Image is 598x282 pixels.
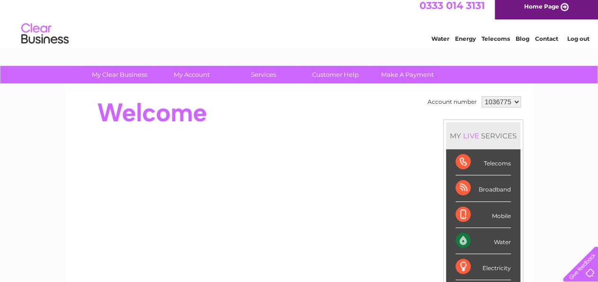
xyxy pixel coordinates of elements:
[455,228,511,254] div: Water
[152,66,231,83] a: My Account
[224,66,303,83] a: Services
[455,40,476,47] a: Energy
[516,40,529,47] a: Blog
[21,25,69,54] img: logo.png
[446,122,520,149] div: MY SERVICES
[461,131,481,140] div: LIVE
[431,40,449,47] a: Water
[567,40,589,47] a: Log out
[76,5,523,46] div: Clear Business is a trading name of Verastar Limited (registered in [GEOGRAPHIC_DATA] No. 3667643...
[455,149,511,175] div: Telecoms
[455,202,511,228] div: Mobile
[535,40,558,47] a: Contact
[296,66,375,83] a: Customer Help
[425,94,479,110] td: Account number
[368,66,446,83] a: Make A Payment
[80,66,159,83] a: My Clear Business
[419,5,485,17] a: 0333 014 3131
[455,254,511,280] div: Electricity
[455,175,511,201] div: Broadband
[482,40,510,47] a: Telecoms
